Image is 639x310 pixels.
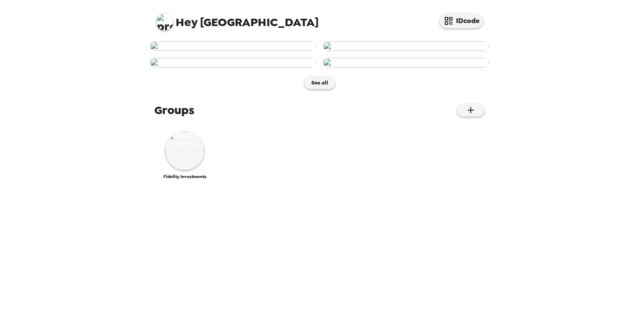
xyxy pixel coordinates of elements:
img: user-270833 [323,58,489,67]
img: user-270834 [150,58,316,67]
span: Groups [154,102,194,118]
img: user-270837 [323,41,489,51]
button: See all [304,76,335,89]
span: Hey [176,14,197,30]
img: profile pic [156,13,173,30]
span: [GEOGRAPHIC_DATA] [156,9,319,28]
img: user-271276 [150,41,316,51]
img: Fidelity Investments [165,131,204,170]
span: Fidelity Investments [163,174,206,179]
button: IDcode [439,13,483,28]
